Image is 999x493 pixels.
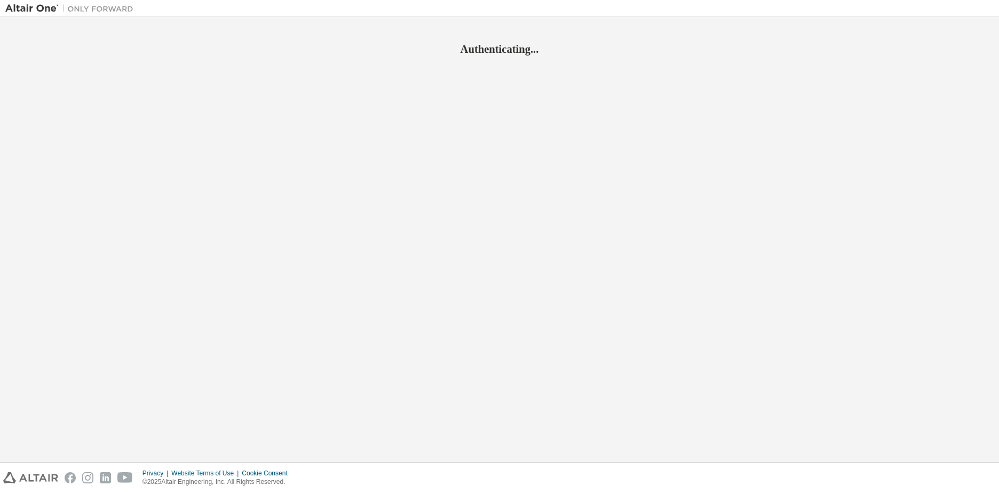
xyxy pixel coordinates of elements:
div: Cookie Consent [242,469,294,478]
img: instagram.svg [82,472,93,483]
p: © 2025 Altair Engineering, Inc. All Rights Reserved. [142,478,294,487]
h2: Authenticating... [5,42,994,56]
img: Altair One [5,3,139,14]
img: linkedin.svg [100,472,111,483]
div: Privacy [142,469,171,478]
div: Website Terms of Use [171,469,242,478]
img: altair_logo.svg [3,472,58,483]
img: facebook.svg [65,472,76,483]
img: youtube.svg [117,472,133,483]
